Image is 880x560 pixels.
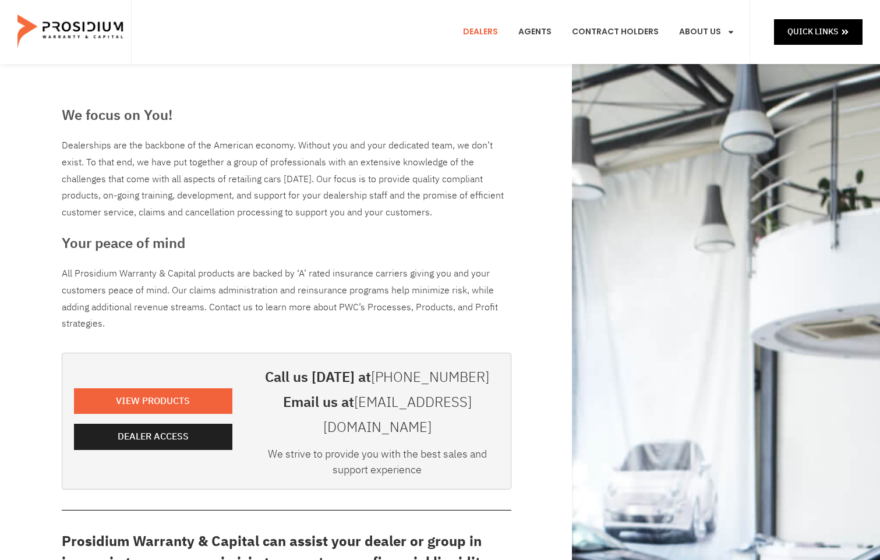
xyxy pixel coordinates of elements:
div: Dealerships are the backbone of the American economy. Without you and your dedicated team, we don... [62,137,511,221]
h3: Call us [DATE] at [256,365,499,390]
a: About Us [670,10,744,54]
a: Agents [510,10,560,54]
a: [EMAIL_ADDRESS][DOMAIN_NAME] [323,392,472,438]
a: Quick Links [774,19,863,44]
a: View Products [74,388,232,414]
h3: We focus on You! [62,105,511,126]
h3: Email us at [256,390,499,440]
a: [PHONE_NUMBER] [371,367,489,388]
h3: Your peace of mind [62,233,511,254]
nav: Menu [454,10,744,54]
span: Dealer Access [118,428,189,445]
span: Quick Links [787,24,838,39]
a: Dealer Access [74,424,232,450]
a: Contract Holders [563,10,667,54]
span: View Products [116,393,190,410]
p: All Prosidium Warranty & Capital products are backed by ‘A’ rated insurance carriers giving you a... [62,265,511,332]
a: Dealers [454,10,507,54]
div: We strive to provide you with the best sales and support experience [256,446,499,483]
